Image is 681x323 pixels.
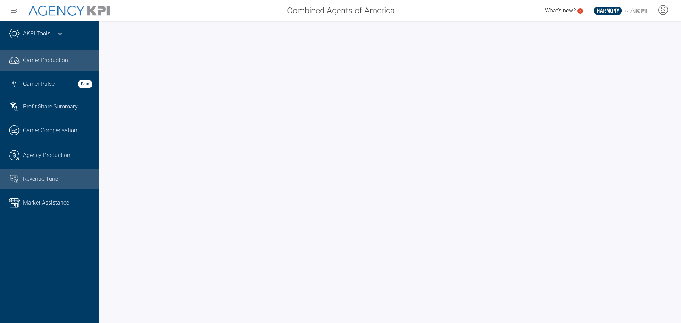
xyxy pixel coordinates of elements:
[23,29,50,38] a: AKPI Tools
[287,4,395,17] span: Combined Agents of America
[23,80,55,88] span: Carrier Pulse
[23,126,77,135] span: Carrier Compensation
[545,7,576,14] span: What's new?
[78,80,92,88] strong: Beta
[23,175,60,183] span: Revenue Tuner
[23,151,70,160] span: Agency Production
[28,6,110,16] img: AgencyKPI
[23,199,69,207] span: Market Assistance
[577,8,583,14] a: 5
[579,9,581,13] text: 5
[23,102,78,111] span: Profit Share Summary
[23,56,68,65] span: Carrier Production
